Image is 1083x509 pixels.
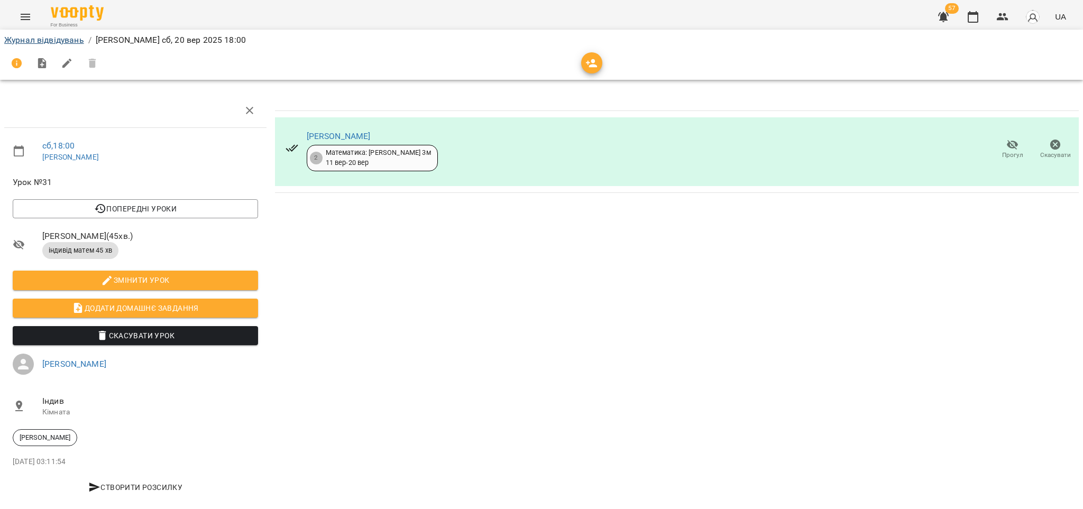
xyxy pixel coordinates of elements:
[1025,10,1040,24] img: avatar_s.png
[51,22,104,29] span: For Business
[13,433,77,442] span: [PERSON_NAME]
[42,141,75,151] a: сб , 18:00
[4,35,84,45] a: Журнал відвідувань
[13,326,258,345] button: Скасувати Урок
[96,34,246,47] p: [PERSON_NAME] сб, 20 вер 2025 18:00
[21,329,250,342] span: Скасувати Урок
[21,202,250,215] span: Попередні уроки
[42,230,258,243] span: [PERSON_NAME] ( 45 хв. )
[1002,151,1023,160] span: Прогул
[42,395,258,408] span: Індив
[13,478,258,497] button: Створити розсилку
[13,299,258,318] button: Додати домашнє завдання
[307,131,371,141] a: [PERSON_NAME]
[4,34,1079,47] nav: breadcrumb
[21,302,250,314] span: Додати домашнє завдання
[13,176,258,189] span: Урок №31
[1040,151,1071,160] span: Скасувати
[13,271,258,290] button: Змінити урок
[42,153,99,161] a: [PERSON_NAME]
[88,34,91,47] li: /
[1034,135,1077,164] button: Скасувати
[13,4,38,30] button: Menu
[42,359,106,369] a: [PERSON_NAME]
[945,3,959,14] span: 57
[42,246,118,255] span: індивід матем 45 хв
[326,148,431,168] div: Математика: [PERSON_NAME] 3м 11 вер - 20 вер
[1055,11,1066,22] span: UA
[991,135,1034,164] button: Прогул
[13,429,77,446] div: [PERSON_NAME]
[1051,7,1070,26] button: UA
[51,5,104,21] img: Voopty Logo
[310,152,323,164] div: 2
[21,274,250,286] span: Змінити урок
[13,457,258,467] p: [DATE] 03:11:54
[13,199,258,218] button: Попередні уроки
[17,481,254,494] span: Створити розсилку
[42,407,258,418] p: Кімната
